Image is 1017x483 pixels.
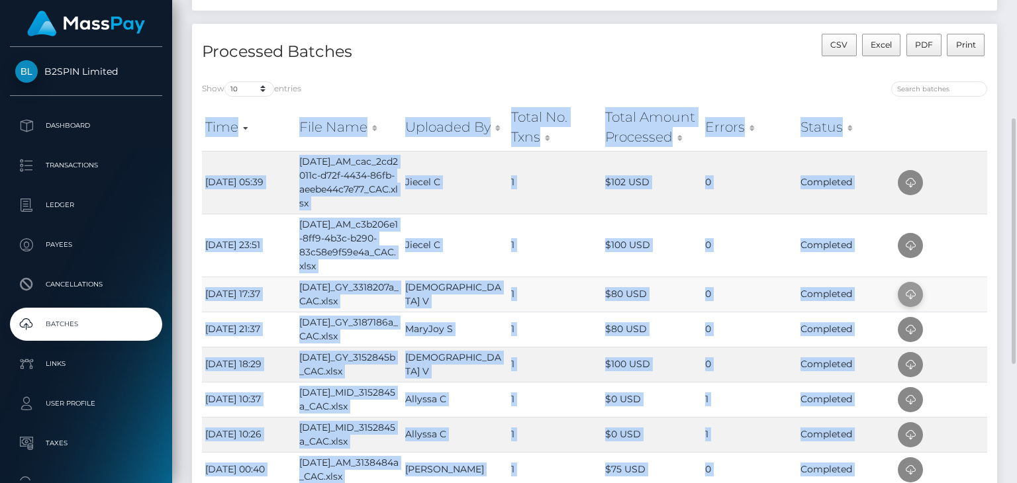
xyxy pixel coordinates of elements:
td: $80 USD [602,312,702,347]
td: 1 [508,277,602,312]
td: [DATE] 05:39 [202,151,296,214]
label: Show entries [202,81,301,97]
td: [DATE] 10:26 [202,417,296,452]
td: MaryJoy S [402,312,508,347]
td: $100 USD [602,347,702,382]
td: Allyssa C [402,417,508,452]
td: Completed [797,151,895,214]
td: 1 [508,214,602,277]
td: [DATE]_AM_cac_2cd2011c-d72f-4434-86fb-aeebe44c7e77_CAC.xlsx [296,151,402,214]
td: 1 [702,382,797,417]
a: Payees [10,228,162,261]
th: Uploaded By: activate to sort column ascending [402,104,508,151]
img: B2SPIN Limited [15,60,38,83]
a: Transactions [10,149,162,182]
td: $80 USD [602,277,702,312]
td: Completed [797,312,895,347]
td: [DATE]_AM_c3b206e1-8ff9-4b3c-b290-83c58e9f59e4a_CAC.xlsx [296,214,402,277]
td: 1 [508,347,602,382]
h4: Processed Batches [202,40,585,64]
td: [DATE]_MID_3152845a_CAC.xlsx [296,382,402,417]
p: Payees [15,235,157,255]
a: Batches [10,308,162,341]
th: File Name: activate to sort column ascending [296,104,402,151]
button: PDF [906,34,942,56]
td: [DATE] 17:37 [202,277,296,312]
p: Taxes [15,433,157,453]
td: 0 [702,151,797,214]
td: Completed [797,347,895,382]
p: Dashboard [15,116,157,136]
th: Time: activate to sort column ascending [202,104,296,151]
td: 1 [508,312,602,347]
td: [DATE] 10:37 [202,382,296,417]
a: User Profile [10,387,162,420]
td: 0 [702,214,797,277]
td: Completed [797,214,895,277]
a: Cancellations [10,268,162,301]
td: $0 USD [602,382,702,417]
th: Total Amount Processed: activate to sort column ascending [602,104,702,151]
td: [DEMOGRAPHIC_DATA] V [402,277,508,312]
p: Transactions [15,155,157,175]
th: Status: activate to sort column ascending [797,104,895,151]
td: 1 [508,382,602,417]
td: 1 [702,417,797,452]
button: Print [947,34,985,56]
td: 0 [702,312,797,347]
td: $102 USD [602,151,702,214]
a: Links [10,347,162,380]
td: 1 [508,417,602,452]
p: Ledger [15,195,157,215]
td: Jiecel C [402,214,508,277]
td: [DATE]_MID_3152845a_CAC.xlsx [296,417,402,452]
p: User Profile [15,394,157,414]
td: $0 USD [602,417,702,452]
th: Total No. Txns: activate to sort column ascending [508,104,602,151]
td: [DATE] 23:51 [202,214,296,277]
td: $100 USD [602,214,702,277]
td: [DATE] 21:37 [202,312,296,347]
td: [DATE]_GY_3187186a_CAC.xlsx [296,312,402,347]
span: PDF [915,40,933,50]
a: Taxes [10,427,162,460]
a: Ledger [10,189,162,222]
input: Search batches [891,81,987,97]
span: CSV [830,40,847,50]
td: [DATE] 18:29 [202,347,296,382]
button: Excel [862,34,901,56]
td: 0 [702,347,797,382]
th: Errors: activate to sort column ascending [702,104,797,151]
p: Batches [15,314,157,334]
td: Completed [797,417,895,452]
span: Excel [871,40,892,50]
td: [DATE]_GY_3318207a_CAC.xlsx [296,277,402,312]
p: Cancellations [15,275,157,294]
a: Dashboard [10,109,162,142]
select: Showentries [224,81,274,97]
td: 1 [508,151,602,214]
td: [DEMOGRAPHIC_DATA] V [402,347,508,382]
img: MassPay Logo [27,11,145,36]
td: Completed [797,277,895,312]
td: Allyssa C [402,382,508,417]
td: [DATE]_GY_3152845b_CAC.xlsx [296,347,402,382]
td: 0 [702,277,797,312]
span: Print [956,40,976,50]
p: Links [15,354,157,374]
td: Completed [797,382,895,417]
td: Jiecel C [402,151,508,214]
span: B2SPIN Limited [10,66,162,77]
button: CSV [822,34,857,56]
